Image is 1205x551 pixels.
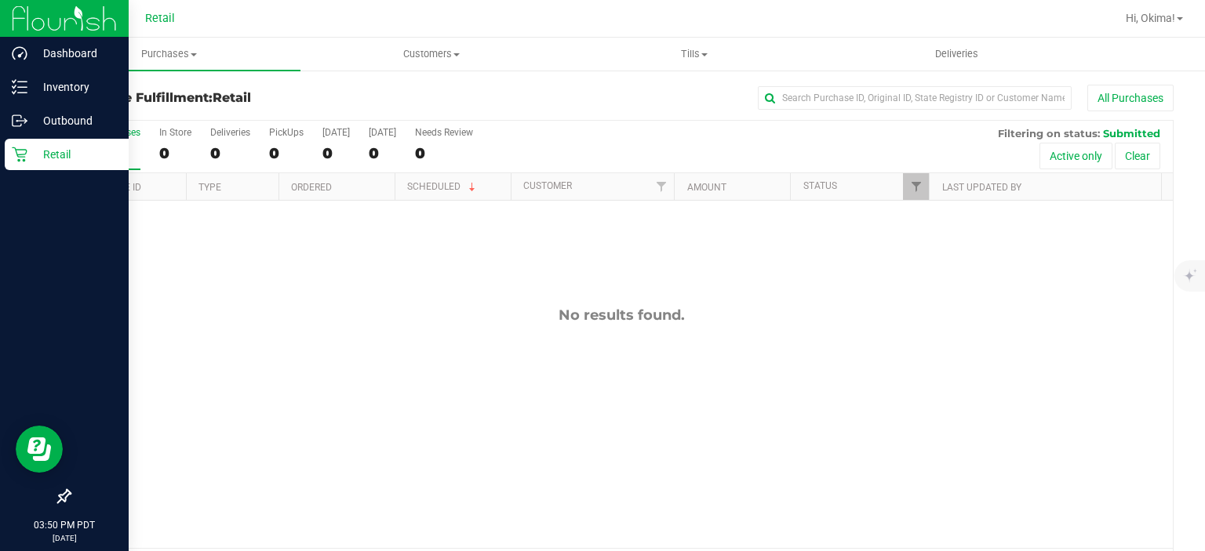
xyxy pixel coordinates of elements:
[145,12,175,25] span: Retail
[38,38,300,71] a: Purchases
[1103,127,1160,140] span: Submitted
[27,145,122,164] p: Retail
[12,45,27,61] inline-svg: Dashboard
[38,47,300,61] span: Purchases
[369,127,396,138] div: [DATE]
[407,181,479,192] a: Scheduled
[12,79,27,95] inline-svg: Inventory
[563,38,826,71] a: Tills
[1115,143,1160,169] button: Clear
[210,127,250,138] div: Deliveries
[322,144,350,162] div: 0
[1126,12,1175,24] span: Hi, Okima!
[69,91,437,105] h3: Purchase Fulfillment:
[998,127,1100,140] span: Filtering on status:
[213,90,251,105] span: Retail
[914,47,999,61] span: Deliveries
[903,173,929,200] a: Filter
[12,147,27,162] inline-svg: Retail
[564,47,825,61] span: Tills
[415,127,473,138] div: Needs Review
[210,144,250,162] div: 0
[523,180,572,191] a: Customer
[648,173,674,200] a: Filter
[27,78,122,96] p: Inventory
[942,182,1021,193] a: Last Updated By
[159,144,191,162] div: 0
[301,47,562,61] span: Customers
[803,180,837,191] a: Status
[415,144,473,162] div: 0
[300,38,563,71] a: Customers
[27,44,122,63] p: Dashboard
[291,182,332,193] a: Ordered
[159,127,191,138] div: In Store
[687,182,726,193] a: Amount
[27,111,122,130] p: Outbound
[758,86,1072,110] input: Search Purchase ID, Original ID, State Registry ID or Customer Name...
[269,144,304,162] div: 0
[198,182,221,193] a: Type
[369,144,396,162] div: 0
[1087,85,1174,111] button: All Purchases
[7,518,122,532] p: 03:50 PM PDT
[269,127,304,138] div: PickUps
[70,306,1173,324] div: No results found.
[7,532,122,544] p: [DATE]
[16,426,63,473] iframe: Resource center
[322,127,350,138] div: [DATE]
[1039,143,1112,169] button: Active only
[12,113,27,129] inline-svg: Outbound
[825,38,1088,71] a: Deliveries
